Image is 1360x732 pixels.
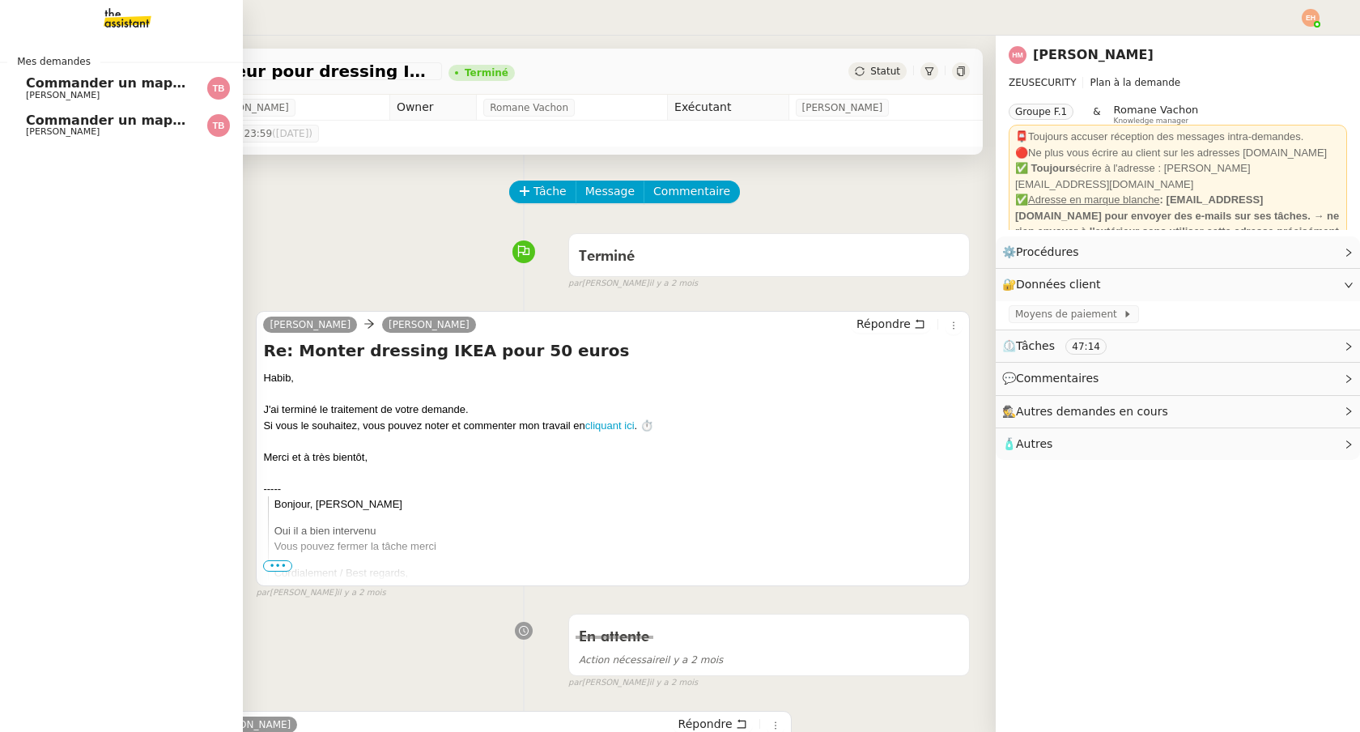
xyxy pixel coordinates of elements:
[263,402,963,418] div: J'ai terminé le traitement de votre demande.
[274,496,963,513] p: Bonjour, [PERSON_NAME]
[208,126,312,142] span: [DATE] 23:59
[1015,129,1341,145] div: 📮Toujours accuser réception des messages intra-demandes.
[7,53,100,70] span: Mes demandes
[996,396,1360,428] div: 🕵️Autres demandes en cours
[1016,437,1052,450] span: Autres
[490,100,568,116] span: Romane Vachon
[1114,104,1199,116] span: Romane Vachon
[1009,77,1076,88] span: ZEUSECURITY
[653,182,730,201] span: Commentaire
[207,114,230,137] img: svg
[1002,243,1086,262] span: ⚙️
[509,181,576,203] button: Tâche
[274,565,963,613] p: Cordialement / Best regards, _____________________ [PERSON_NAME]
[1002,339,1120,352] span: ⏲️
[568,277,698,291] small: [PERSON_NAME]
[263,339,963,362] h4: Re: Monter dressing IKEA pour 50 euros
[1015,145,1341,161] div: 🔴Ne plus vous écrire au client sur les adresses [DOMAIN_NAME]
[272,128,312,139] span: ([DATE])
[802,100,883,116] span: [PERSON_NAME]
[1002,275,1107,294] span: 🔐
[270,319,351,330] span: [PERSON_NAME]
[256,304,283,317] span: false
[1015,306,1123,322] span: Moyens de paiement
[263,449,963,466] div: Merci et à très bientôt,
[263,370,963,386] div: Habib﻿,
[26,126,100,137] span: [PERSON_NAME]
[576,181,644,203] button: Message
[644,181,740,203] button: Commentaire
[263,560,292,572] span: •••
[585,182,635,201] span: Message
[1015,194,1339,237] strong: : [EMAIL_ADDRESS][DOMAIN_NAME] pour envoyer des e-mails sur ses tâches. → ne rien envoyer à l'ext...
[568,676,698,690] small: [PERSON_NAME]
[1009,46,1026,64] img: svg
[382,317,476,332] a: [PERSON_NAME]
[26,75,276,91] span: Commander un mapping pour ACF
[996,269,1360,300] div: 🔐Données client
[465,68,508,78] div: Terminé
[1028,194,1160,206] u: Adresse en marque blanche
[568,277,582,291] span: par
[996,428,1360,460] div: 🧴Autres
[996,330,1360,362] div: ⏲️Tâches 47:14
[856,316,911,332] span: Répondre
[1016,339,1055,352] span: Tâches
[568,606,595,619] span: false
[1015,162,1075,174] strong: ✅ Toujours
[996,236,1360,268] div: ⚙️Procédures
[1114,104,1199,125] app-user-label: Knowledge manager
[1002,372,1106,385] span: 💬
[208,100,289,116] span: [PERSON_NAME]
[210,719,291,730] span: [PERSON_NAME]
[274,523,963,555] p: Oui il a bien intervenu Vous pouvez fermer la tâche merci
[1009,104,1073,120] nz-tag: Groupe F.1
[26,113,460,128] span: Commander un mapping pour Compta [GEOGRAPHIC_DATA]
[870,66,900,77] span: Statut
[1015,194,1028,206] strong: ✅
[84,63,436,79] span: Trouver un monteur pour dressing IKEA
[1002,437,1052,450] span: 🧴
[1090,77,1180,88] span: Plan à la demande
[678,716,733,732] span: Répondre
[1016,278,1101,291] span: Données client
[26,90,100,100] span: [PERSON_NAME]
[263,481,963,497] div: -----
[256,586,385,600] small: [PERSON_NAME]
[1302,9,1320,27] img: svg
[1114,117,1189,126] span: Knowledge manager
[585,419,635,432] a: cliquant ici
[568,226,595,239] span: false
[579,654,665,666] span: Action nécessaire
[207,77,230,100] img: svg
[649,676,699,690] span: il y a 2 mois
[579,630,649,645] span: En attente
[263,418,963,434] div: Si vous le souhaitez, vous pouvez noter et commenter mon travail en . ⏱️
[533,182,567,201] span: Tâche
[256,586,270,600] span: par
[1016,245,1079,258] span: Procédures
[668,95,788,121] td: Exécutant
[579,249,635,264] span: Terminé
[389,95,476,121] td: Owner
[1002,405,1175,418] span: 🕵️
[1093,104,1100,125] span: &
[1015,160,1341,192] div: écrire à l'adresse : [PERSON_NAME][EMAIL_ADDRESS][DOMAIN_NAME]
[337,586,386,600] span: il y a 2 mois
[851,315,931,333] button: Répondre
[1016,405,1168,418] span: Autres demandes en cours
[1033,47,1154,62] a: [PERSON_NAME]
[649,277,699,291] span: il y a 2 mois
[1016,372,1099,385] span: Commentaires
[579,654,723,666] span: il y a 2 mois
[1065,338,1107,355] nz-tag: 47:14
[568,676,582,690] span: par
[996,363,1360,394] div: 💬Commentaires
